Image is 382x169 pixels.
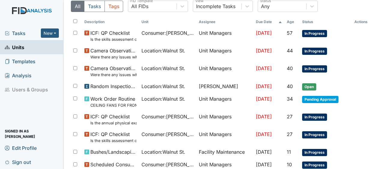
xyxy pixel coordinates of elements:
[256,83,272,89] span: [DATE]
[105,1,123,12] button: Tags
[302,131,327,138] span: In Progress
[5,30,41,37] a: Tasks
[90,120,137,126] small: Is the annual physical exam current? (document the date in the comment section)
[84,1,105,12] button: Tasks
[141,29,194,37] span: Consumer : [PERSON_NAME][GEOGRAPHIC_DATA]
[196,27,253,45] td: Unit Managers
[90,65,137,78] span: Camera Observation Were there any issues with applying topical medications? ( Starts at the top o...
[253,17,284,27] th: Toggle SortBy
[90,83,137,90] span: Random Inspection for Evening
[302,30,327,37] span: In Progress
[196,17,253,27] th: Assignee
[196,146,253,159] td: Facility Maintenance
[5,71,32,80] span: Analysis
[196,3,235,10] div: Incomplete Tasks
[41,28,59,38] button: New
[287,162,292,168] span: 10
[256,30,272,36] span: [DATE]
[90,72,137,78] small: Were there any issues with applying topical medications? ( Starts at the top of MAR and works the...
[5,143,37,153] span: Edit Profile
[141,161,194,168] span: Consumer : [PERSON_NAME], Triquasha
[90,37,137,42] small: Is the skills assessment current? (document the date in the comment section)
[261,3,270,10] div: Any
[287,131,293,137] span: 27
[141,65,185,72] span: Location : Walnut St.
[287,83,293,89] span: 40
[5,157,31,167] span: Sign out
[302,162,327,169] span: In Progress
[302,149,327,156] span: In Progress
[256,162,272,168] span: [DATE]
[302,83,316,90] span: Open
[302,96,338,103] span: Pending Approval
[90,102,137,108] small: CEILING FANS FOR FRONT PORCH
[82,17,139,27] th: Toggle SortBy
[196,93,253,111] td: Unit Managers
[73,19,77,23] input: Toggle All Rows Selected
[141,131,194,138] span: Consumer : [PERSON_NAME][GEOGRAPHIC_DATA]
[256,131,272,137] span: [DATE]
[302,114,327,121] span: In Progress
[287,65,293,71] span: 40
[90,148,137,156] span: Bushes/Landscaping inspection
[196,62,253,80] td: Unit Managers
[131,3,148,10] div: All FIDs
[90,131,137,144] span: ICF: QP Checklist Is the skills assessment current? (document the date in the comment section)
[196,111,253,128] td: Unit Managers
[196,80,253,93] td: [PERSON_NAME]
[5,129,59,138] span: Signed in as [PERSON_NAME]
[287,149,291,155] span: 11
[256,65,272,71] span: [DATE]
[287,48,293,54] span: 44
[90,29,137,42] span: ICF: QP Checklist Is the skills assessment current? (document the date in the comment section)
[141,148,185,156] span: Location : Walnut St.
[5,57,35,66] span: Templates
[287,114,293,120] span: 27
[256,96,272,102] span: [DATE]
[141,47,185,54] span: Location : Walnut St.
[90,95,137,108] span: Work Order Routine CEILING FANS FOR FRONT PORCH
[71,1,84,12] button: All
[5,43,24,52] span: Units
[302,65,327,73] span: In Progress
[196,45,253,62] td: Unit Managers
[302,48,327,55] span: In Progress
[90,138,137,144] small: Is the skills assessment current? (document the date in the comment section)
[287,30,293,36] span: 57
[256,48,272,54] span: [DATE]
[256,114,272,120] span: [DATE]
[196,128,253,146] td: Unit Managers
[256,149,272,155] span: [DATE]
[352,17,375,27] th: Actions
[141,95,185,102] span: Location : Walnut St.
[300,17,352,27] th: Toggle SortBy
[90,47,137,60] span: Camera Observation Were there any issues with applying topical medications? ( Starts at the top o...
[287,96,293,102] span: 34
[141,83,185,90] span: Location : Walnut St.
[141,113,194,120] span: Consumer : [PERSON_NAME]
[90,113,137,126] span: ICF: QP Checklist Is the annual physical exam current? (document the date in the comment section)
[90,54,137,60] small: Were there any issues with applying topical medications? ( Starts at the top of MAR and works the...
[284,17,300,27] th: Toggle SortBy
[139,17,196,27] th: Toggle SortBy
[71,1,123,12] div: Type filter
